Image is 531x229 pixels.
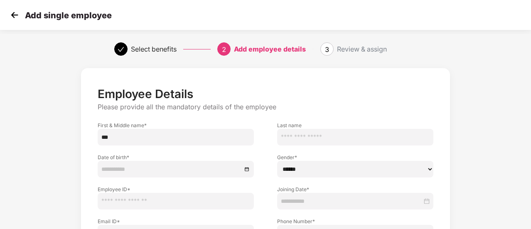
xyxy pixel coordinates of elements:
p: Please provide all the mandatory details of the employee [98,103,433,111]
p: Employee Details [98,87,433,101]
label: Gender [277,154,433,161]
span: check [118,46,124,53]
div: Select benefits [131,42,177,56]
label: Phone Number [277,218,433,225]
label: Date of birth [98,154,254,161]
div: Review & assign [337,42,387,56]
p: Add single employee [25,10,112,20]
span: 2 [222,45,226,54]
label: Employee ID [98,186,254,193]
label: First & Middle name [98,122,254,129]
img: svg+xml;base64,PHN2ZyB4bWxucz0iaHR0cDovL3d3dy53My5vcmcvMjAwMC9zdmciIHdpZHRoPSIzMCIgaGVpZ2h0PSIzMC... [8,9,21,21]
label: Email ID [98,218,254,225]
div: Add employee details [234,42,306,56]
label: Joining Date [277,186,433,193]
span: 3 [325,45,329,54]
label: Last name [277,122,433,129]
